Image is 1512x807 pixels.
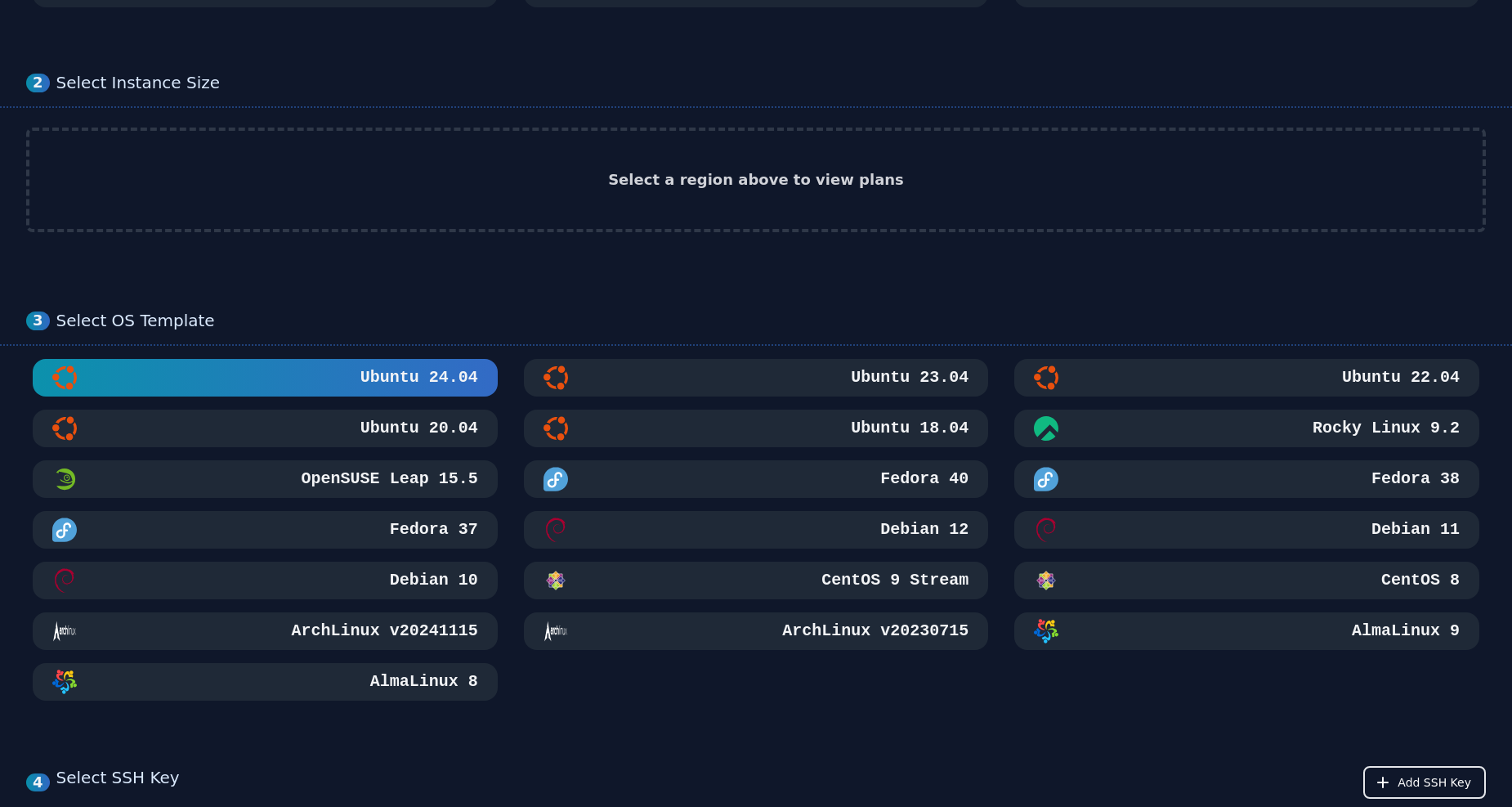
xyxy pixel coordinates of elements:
h3: ArchLinux v20230715 [779,620,968,643]
button: CentOS 8CentOS 8 [1014,562,1479,599]
button: CentOS 9 StreamCentOS 9 Stream [524,562,989,599]
img: Debian 11 [1034,518,1058,542]
img: Ubuntu 24.04 [52,365,77,390]
button: ArchLinux v20230715ArchLinux v20230715 [524,612,989,650]
h3: Fedora 40 [877,468,968,491]
div: 2 [26,74,50,92]
h3: Ubuntu 22.04 [1339,366,1460,389]
img: Ubuntu 20.04 [52,416,77,441]
button: Ubuntu 24.04Ubuntu 24.04 [33,359,498,397]
h3: Debian 12 [877,518,968,541]
img: ArchLinux v20241115 [52,619,77,643]
h3: CentOS 9 Stream [818,569,968,592]
button: Fedora 37Fedora 37 [33,511,498,549]
button: AlmaLinux 9AlmaLinux 9 [1014,612,1479,650]
button: Fedora 38Fedora 38 [1014,460,1479,498]
img: Rocky Linux 9.2 [1034,416,1058,441]
button: Fedora 40Fedora 40 [524,460,989,498]
h3: AlmaLinux 8 [367,670,478,693]
h3: OpenSUSE Leap 15.5 [298,468,478,491]
img: CentOS 8 [1034,568,1058,593]
h3: CentOS 8 [1378,569,1460,592]
div: 3 [26,312,50,330]
img: AlmaLinux 9 [1034,619,1058,643]
button: Ubuntu 23.04Ubuntu 23.04 [524,359,989,397]
h3: Ubuntu 23.04 [848,366,968,389]
button: ArchLinux v20241115ArchLinux v20241115 [33,612,498,650]
div: Select Instance Size [56,73,1486,93]
img: OpenSUSE Leap 15.5 Minimal [52,467,77,491]
img: Debian 12 [544,518,568,542]
img: Ubuntu 23.04 [544,365,568,390]
img: Fedora 37 [52,518,77,542]
h3: Fedora 37 [387,518,478,541]
h3: Ubuntu 24.04 [357,366,478,389]
img: Fedora 38 [1034,467,1058,491]
h3: Rocky Linux 9.2 [1309,417,1460,440]
h3: Ubuntu 18.04 [848,417,968,440]
button: Ubuntu 20.04Ubuntu 20.04 [33,410,498,447]
span: Add SSH Key [1398,774,1471,791]
img: Ubuntu 18.04 [544,416,568,441]
button: Ubuntu 18.04Ubuntu 18.04 [524,410,989,447]
button: Debian 10Debian 10 [33,562,498,599]
button: Rocky Linux 9.2Rocky Linux 9.2 [1014,410,1479,447]
div: Select OS Template [56,311,1486,331]
button: Debian 12Debian 12 [524,511,989,549]
div: 4 [26,773,50,792]
h3: Debian 10 [387,569,478,592]
h3: Fedora 38 [1368,468,1460,491]
img: CentOS 9 Stream [544,568,568,593]
h3: Ubuntu 20.04 [357,417,478,440]
img: Debian 10 [52,568,77,593]
button: Add SSH Key [1363,766,1486,799]
img: AlmaLinux 8 [52,670,77,694]
h3: AlmaLinux 9 [1349,620,1460,643]
button: AlmaLinux 8AlmaLinux 8 [33,663,498,701]
img: Ubuntu 22.04 [1034,365,1058,390]
img: Fedora 40 [544,467,568,491]
h2: Select a region above to view plans [608,168,904,191]
button: Ubuntu 22.04Ubuntu 22.04 [1014,359,1479,397]
button: Debian 11Debian 11 [1014,511,1479,549]
img: ArchLinux v20230715 [544,619,568,643]
h3: ArchLinux v20241115 [289,620,478,643]
button: OpenSUSE Leap 15.5 MinimalOpenSUSE Leap 15.5 [33,460,498,498]
div: Select SSH Key [56,766,180,799]
h3: Debian 11 [1368,518,1460,541]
